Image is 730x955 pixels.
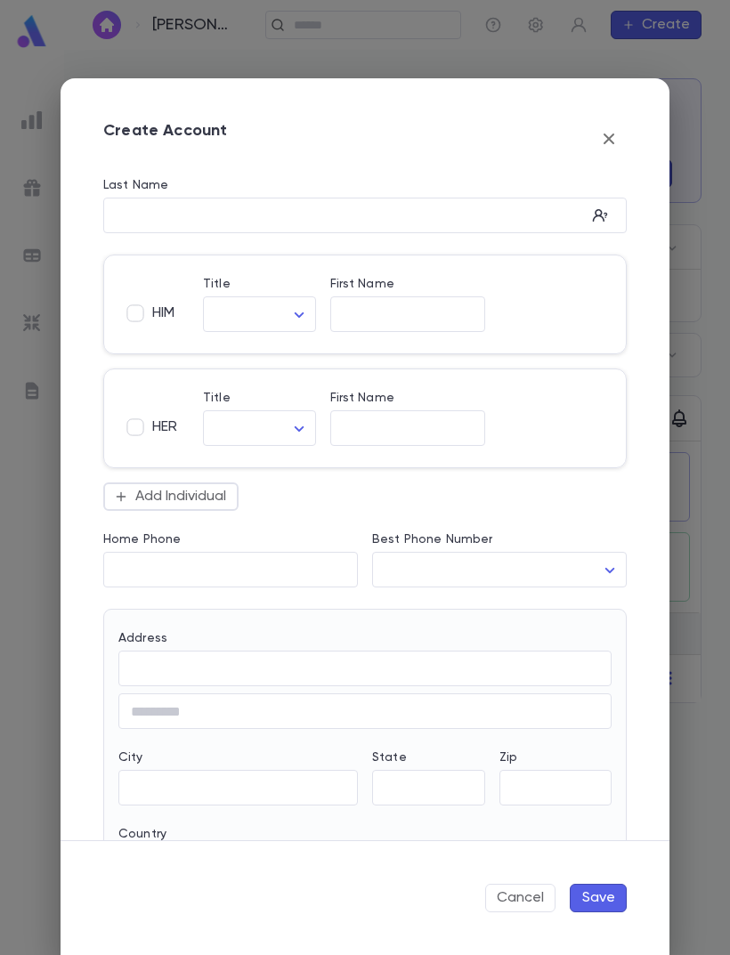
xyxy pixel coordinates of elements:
[103,532,181,546] label: Home Phone
[330,391,394,405] label: First Name
[103,178,168,192] label: Last Name
[372,553,627,587] div: ​
[118,750,143,765] label: City
[499,750,517,765] label: Zip
[103,482,239,511] button: Add Individual
[152,418,177,436] span: HER
[103,121,228,157] p: Create Account
[485,884,556,912] button: Cancel
[203,411,316,446] div: ​
[203,391,231,405] label: Title
[118,631,167,645] label: Address
[152,304,174,322] span: HIM
[330,277,394,291] label: First Name
[372,532,492,546] label: Best Phone Number
[203,277,231,291] label: Title
[372,750,407,765] label: State
[570,884,627,912] button: Save
[118,827,166,841] label: Country
[203,297,316,332] div: ​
